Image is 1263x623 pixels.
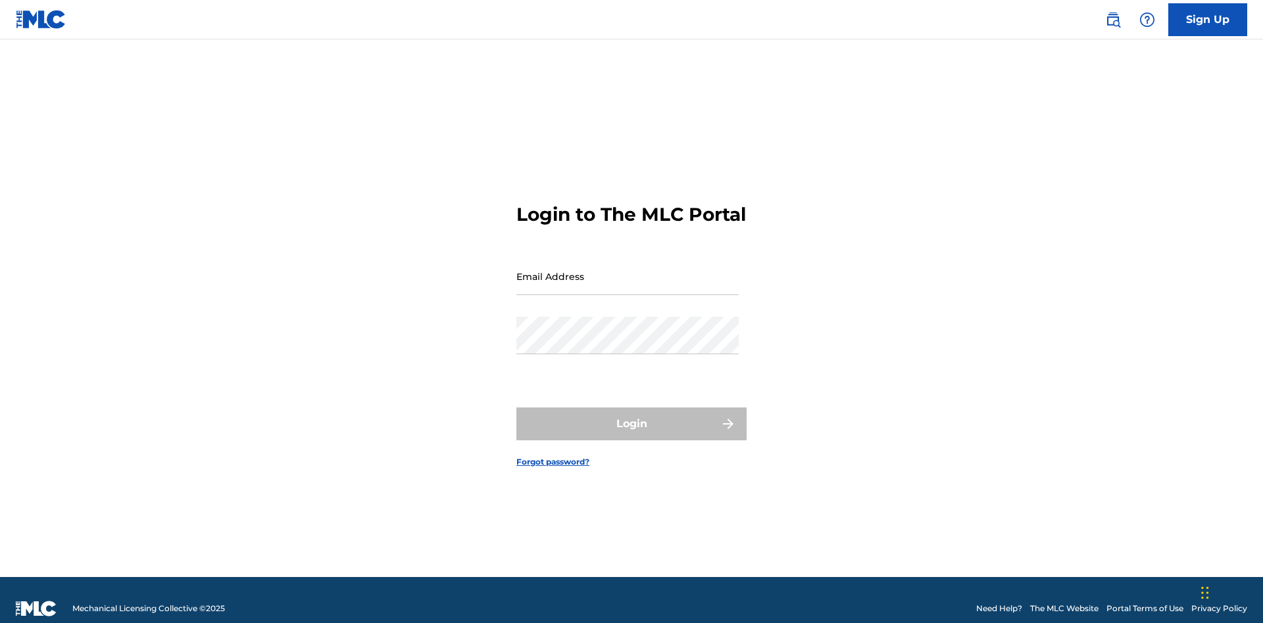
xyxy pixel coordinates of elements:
img: logo [16,601,57,616]
img: search [1105,12,1121,28]
a: Sign Up [1168,3,1247,36]
a: Portal Terms of Use [1106,603,1183,614]
iframe: Chat Widget [1197,560,1263,623]
div: Help [1134,7,1160,33]
a: The MLC Website [1030,603,1099,614]
a: Privacy Policy [1191,603,1247,614]
a: Need Help? [976,603,1022,614]
a: Forgot password? [516,456,589,468]
span: Mechanical Licensing Collective © 2025 [72,603,225,614]
h3: Login to The MLC Portal [516,203,746,226]
img: MLC Logo [16,10,66,29]
a: Public Search [1100,7,1126,33]
div: Drag [1201,573,1209,612]
img: help [1139,12,1155,28]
